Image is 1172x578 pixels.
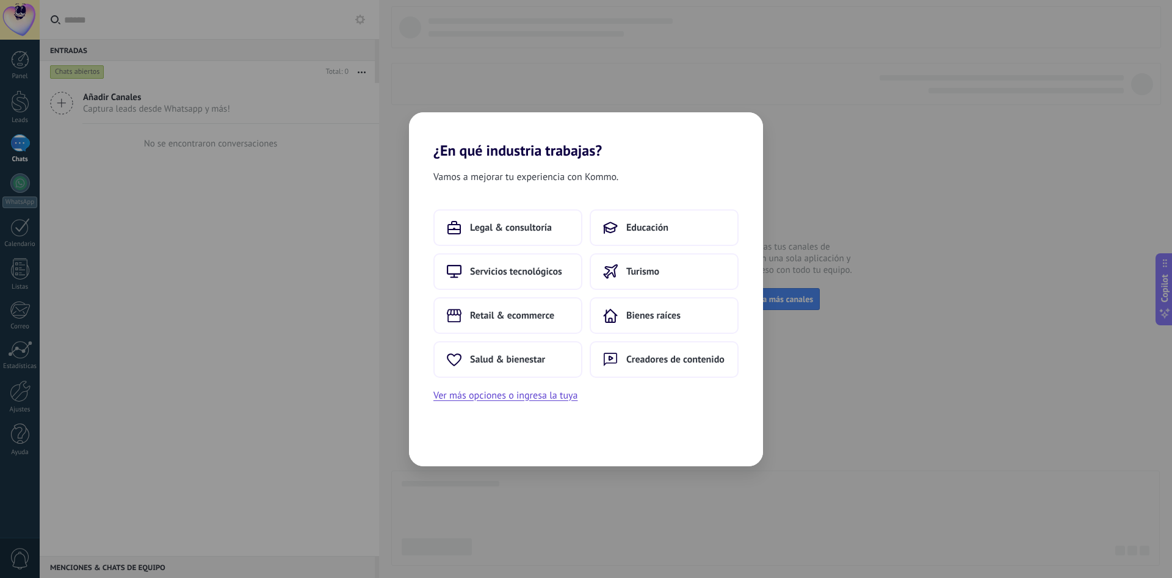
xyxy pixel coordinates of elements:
[470,353,545,366] span: Salud & bienestar
[590,297,739,334] button: Bienes raíces
[433,169,618,185] span: Vamos a mejorar tu experiencia con Kommo.
[409,112,763,159] h2: ¿En qué industria trabajas?
[626,353,725,366] span: Creadores de contenido
[433,209,582,246] button: Legal & consultoría
[590,341,739,378] button: Creadores de contenido
[590,253,739,290] button: Turismo
[470,222,552,234] span: Legal & consultoría
[626,222,668,234] span: Educación
[433,388,577,403] button: Ver más opciones o ingresa la tuya
[470,266,562,278] span: Servicios tecnológicos
[433,297,582,334] button: Retail & ecommerce
[470,309,554,322] span: Retail & ecommerce
[433,341,582,378] button: Salud & bienestar
[590,209,739,246] button: Educación
[433,253,582,290] button: Servicios tecnológicos
[626,266,659,278] span: Turismo
[626,309,681,322] span: Bienes raíces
